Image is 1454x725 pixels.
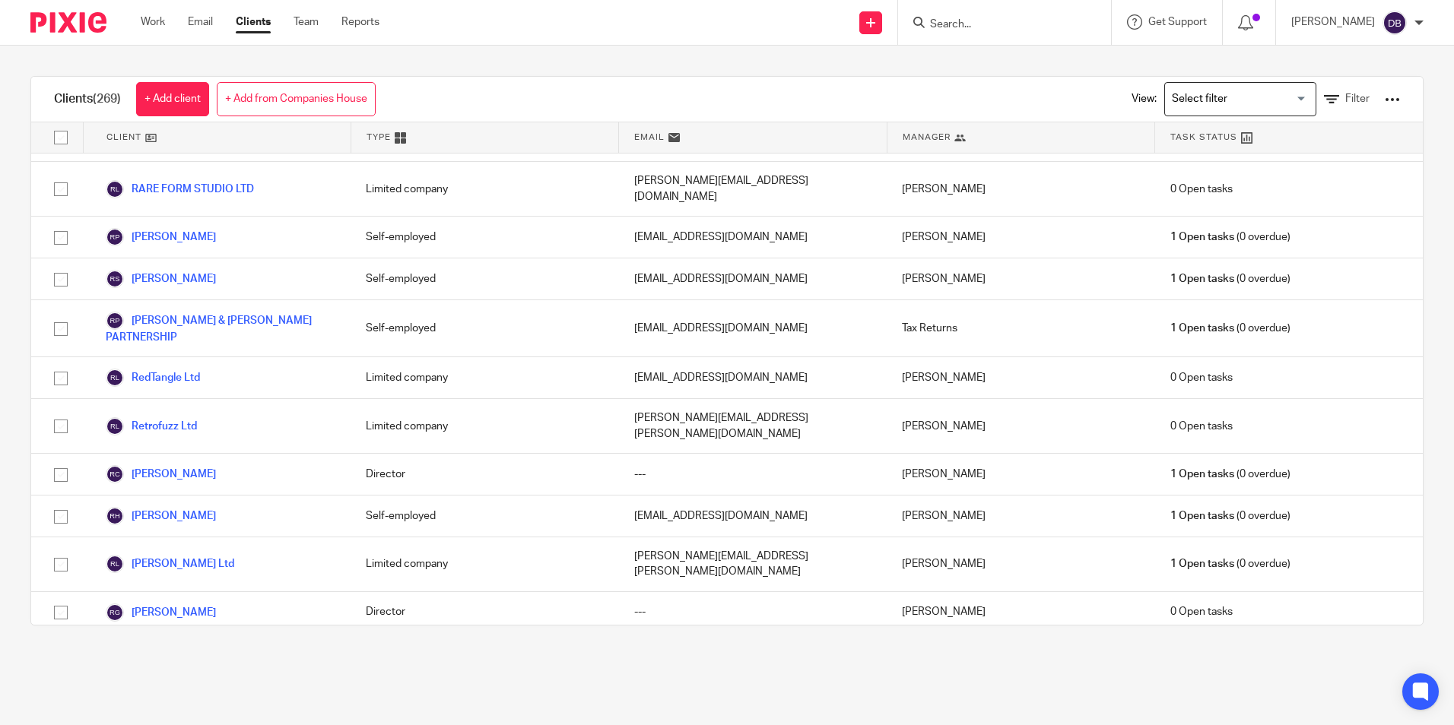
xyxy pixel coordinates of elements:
[1170,508,1291,524] span: (0 overdue)
[93,93,121,105] span: (269)
[136,82,209,116] a: + Add client
[903,131,951,144] span: Manager
[1170,131,1237,144] span: Task Status
[30,12,106,33] img: Pixie
[619,537,887,591] div: [PERSON_NAME][EMAIL_ADDRESS][PERSON_NAME][DOMAIN_NAME]
[351,357,618,398] div: Limited company
[619,162,887,216] div: [PERSON_NAME][EMAIL_ADDRESS][DOMAIN_NAME]
[217,82,376,116] a: + Add from Companies House
[1291,14,1375,30] p: [PERSON_NAME]
[351,217,618,258] div: Self-employed
[367,131,391,144] span: Type
[1170,271,1234,287] span: 1 Open tasks
[1170,508,1234,524] span: 1 Open tasks
[188,14,213,30] a: Email
[106,312,335,345] a: [PERSON_NAME] & [PERSON_NAME] PARTNERSHIP
[351,454,618,495] div: Director
[106,228,124,246] img: svg%3E
[1170,419,1233,434] span: 0 Open tasks
[236,14,271,30] a: Clients
[1148,17,1207,27] span: Get Support
[341,14,379,30] a: Reports
[1170,467,1291,482] span: (0 overdue)
[887,399,1154,453] div: [PERSON_NAME]
[1170,467,1234,482] span: 1 Open tasks
[106,603,124,622] img: svg%3E
[619,454,887,495] div: ---
[1170,556,1291,571] span: (0 overdue)
[1170,321,1234,336] span: 1 Open tasks
[106,555,234,573] a: [PERSON_NAME] Ltd
[1109,77,1400,122] div: View:
[1170,271,1291,287] span: (0 overdue)
[887,592,1154,633] div: [PERSON_NAME]
[1345,93,1370,104] span: Filter
[54,91,121,107] h1: Clients
[351,592,618,633] div: Director
[46,123,75,152] input: Select all
[106,312,124,330] img: svg%3E
[887,495,1154,537] div: [PERSON_NAME]
[887,217,1154,258] div: [PERSON_NAME]
[1170,182,1233,197] span: 0 Open tasks
[619,258,887,299] div: [EMAIL_ADDRESS][DOMAIN_NAME]
[106,555,124,573] img: svg%3E
[106,369,124,387] img: svg%3E
[351,495,618,537] div: Self-employed
[1170,556,1234,571] span: 1 Open tasks
[106,465,216,483] a: [PERSON_NAME]
[106,131,141,144] span: Client
[141,14,165,30] a: Work
[619,357,887,398] div: [EMAIL_ADDRESS][DOMAIN_NAME]
[106,228,216,246] a: [PERSON_NAME]
[106,270,124,288] img: svg%3E
[351,162,618,216] div: Limited company
[1164,82,1316,116] div: Search for option
[106,603,216,622] a: [PERSON_NAME]
[106,180,254,198] a: RARE FORM STUDIO LTD
[106,417,197,435] a: Retrofuzz Ltd
[887,258,1154,299] div: [PERSON_NAME]
[1167,86,1307,112] input: Search for option
[351,537,618,591] div: Limited company
[887,162,1154,216] div: [PERSON_NAME]
[106,270,216,288] a: [PERSON_NAME]
[887,454,1154,495] div: [PERSON_NAME]
[634,131,665,144] span: Email
[619,217,887,258] div: [EMAIL_ADDRESS][DOMAIN_NAME]
[351,258,618,299] div: Self-employed
[619,592,887,633] div: ---
[1383,11,1407,35] img: svg%3E
[351,399,618,453] div: Limited company
[1170,230,1234,245] span: 1 Open tasks
[106,180,124,198] img: svg%3E
[1170,230,1291,245] span: (0 overdue)
[887,300,1154,356] div: Tax Returns
[106,465,124,483] img: svg%3E
[929,18,1065,32] input: Search
[106,507,216,525] a: [PERSON_NAME]
[887,537,1154,591] div: [PERSON_NAME]
[1170,321,1291,336] span: (0 overdue)
[619,495,887,537] div: [EMAIL_ADDRESS][DOMAIN_NAME]
[1170,604,1233,619] span: 0 Open tasks
[106,507,124,525] img: svg%3E
[887,357,1154,398] div: [PERSON_NAME]
[351,300,618,356] div: Self-employed
[1170,370,1233,385] span: 0 Open tasks
[106,417,124,435] img: svg%3E
[619,399,887,453] div: [PERSON_NAME][EMAIL_ADDRESS][PERSON_NAME][DOMAIN_NAME]
[619,300,887,356] div: [EMAIL_ADDRESS][DOMAIN_NAME]
[294,14,319,30] a: Team
[106,369,200,387] a: RedTangle Ltd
